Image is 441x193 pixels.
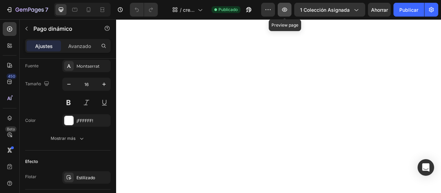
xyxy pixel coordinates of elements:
font: Publicar [399,7,418,13]
font: Fuente [25,63,39,68]
font: Avanzado [68,43,91,49]
font: Efecto [25,159,38,164]
button: Publicar [393,3,424,17]
font: 1 colección asignada [300,7,350,13]
button: Mostrar más [25,132,111,145]
button: Ahorrar [368,3,391,17]
font: Tamaño [25,81,41,86]
font: Beta [7,127,15,132]
iframe: Área de diseño [116,19,441,193]
font: Estilizado [76,175,95,180]
font: Montserrat [76,64,100,69]
div: Deshacer/Rehacer [130,3,158,17]
font: Color [25,118,36,123]
font: Ahorrar [371,7,388,13]
font: Ajustes [35,43,53,49]
button: 1 colección asignada [294,3,365,17]
div: Abrir Intercom Messenger [418,159,434,176]
button: 7 [3,3,51,17]
font: Flotar [25,174,37,179]
font: crema regeneradora con sangre de dragón [183,7,195,71]
font: / [180,7,182,13]
font: Pago dinámico [33,25,72,32]
font: Mostrar más [51,136,75,141]
font: 7 [45,6,48,13]
font: ¡FFFFFF! [76,118,93,123]
p: Pago dinámico [33,25,92,33]
font: 450 [8,74,15,79]
font: Publicado [218,7,238,12]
